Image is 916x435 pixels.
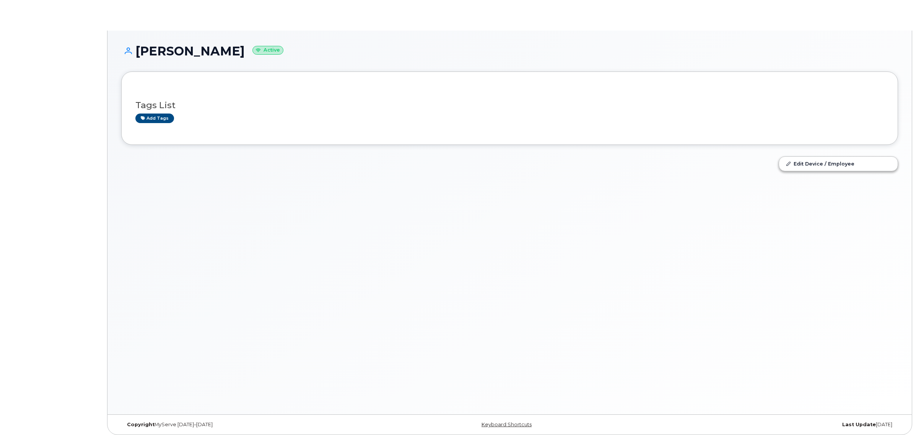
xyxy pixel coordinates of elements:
[639,422,898,428] div: [DATE]
[779,157,898,170] a: Edit Device / Employee
[121,422,380,428] div: MyServe [DATE]–[DATE]
[135,101,884,110] h3: Tags List
[135,114,174,123] a: Add tags
[127,422,155,427] strong: Copyright
[252,46,283,55] small: Active
[842,422,876,427] strong: Last Update
[121,44,898,58] h1: [PERSON_NAME]
[482,422,532,427] a: Keyboard Shortcuts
